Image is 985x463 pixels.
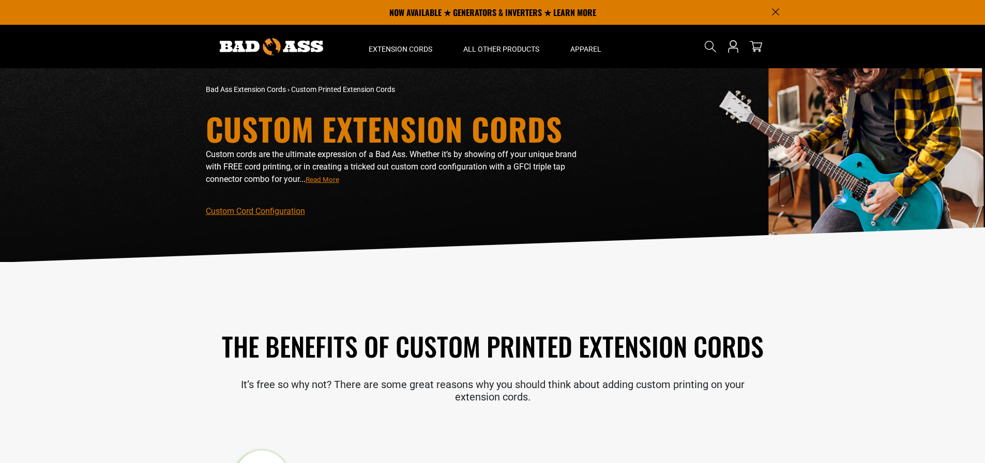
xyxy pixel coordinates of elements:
span: › [287,85,290,94]
summary: All Other Products [448,25,555,68]
h1: Custom Extension Cords [206,113,583,144]
a: Bad Ass Extension Cords [206,85,286,94]
p: Custom cords are the ultimate expression of a Bad Ass. Whether it’s by showing off your unique br... [206,148,583,186]
span: Apparel [570,44,601,54]
summary: Apparel [555,25,617,68]
p: It’s free so why not? There are some great reasons why you should think about adding custom print... [206,378,780,403]
h2: The Benefits of Custom Printed Extension Cords [206,329,780,363]
summary: Search [702,38,719,55]
span: All Other Products [463,44,539,54]
span: Extension Cords [369,44,432,54]
img: Bad Ass Extension Cords [220,38,323,55]
nav: breadcrumbs [206,84,583,95]
summary: Extension Cords [353,25,448,68]
span: Custom Printed Extension Cords [291,85,395,94]
span: Read More [306,176,339,183]
a: Custom Cord Configuration [206,206,305,216]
